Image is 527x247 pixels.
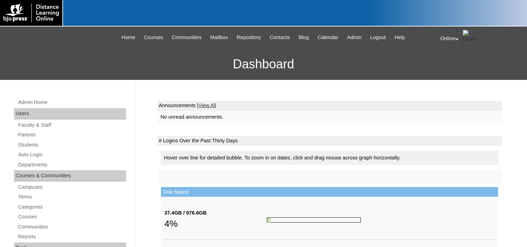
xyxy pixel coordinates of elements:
a: Admin Home [17,98,126,107]
a: Departments [17,160,126,169]
a: Communities [168,33,205,42]
a: Parents [17,130,126,139]
span: Repository [237,33,261,42]
a: Students [17,141,126,149]
span: Help [395,33,405,42]
a: Help [391,33,409,42]
a: Communities [17,223,126,231]
div: 4% [164,217,267,231]
div: Online [440,30,520,47]
span: Admin [347,33,362,42]
td: # Logins Over the Past Thirty Days [157,136,502,146]
a: Faculty & Staff [17,121,126,129]
a: Home [118,33,139,42]
h3: Dashboard [3,48,524,80]
a: View All [198,103,216,108]
a: Calendar [314,33,342,42]
div: 37.4GB / 976.6GB [164,209,267,217]
a: Auto Login [17,150,126,159]
img: logo-white.png [3,3,59,22]
a: Blog [295,33,312,42]
div: Courses & Communities [14,170,126,181]
span: Communities [172,33,202,42]
td: Announcements | [157,101,502,111]
a: Courses [140,33,166,42]
a: Campuses [17,183,126,192]
span: Courses [144,33,163,42]
td: Disk Space [161,187,498,197]
span: Calendar [318,33,338,42]
a: Repository [233,33,264,42]
td: No unread announcements. [157,111,502,123]
span: Blog [299,33,309,42]
span: Contacts [270,33,290,42]
a: Contacts [266,33,293,42]
img: Online / Instructor [463,30,480,47]
a: Terms [17,193,126,201]
a: Mailbox [207,33,232,42]
div: Hover over line for detailed bubble. To zoom in on dates, click and drag mouse across graph horiz... [161,151,498,165]
div: Users [14,108,126,119]
a: Reports [17,232,126,241]
a: Courses [17,212,126,221]
a: Logout [367,33,389,42]
span: Mailbox [210,33,228,42]
span: Home [122,33,135,42]
span: Logout [370,33,386,42]
a: Admin [343,33,365,42]
a: Categories [17,203,126,211]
